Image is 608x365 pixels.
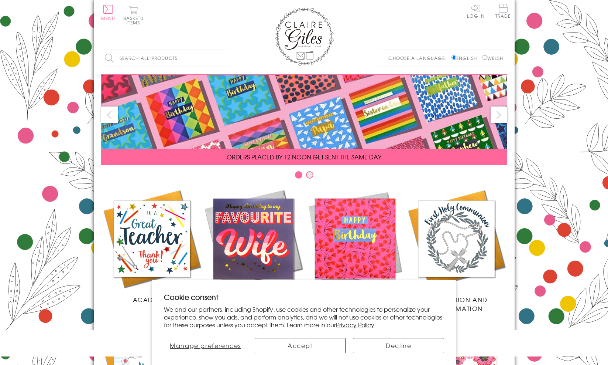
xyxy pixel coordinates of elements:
a: Communion and Confirmation [406,188,507,313]
a: Privacy Policy [336,320,374,329]
button: Carousel Page 1 (Current Slide) [295,171,302,179]
span: ORDERS PLACED BY 12 NOON GET SENT THE SAME DAY [227,152,381,161]
button: Decline [353,338,444,353]
img: Claire Giles Greetings Cards [275,7,334,66]
button: Menu [101,5,116,20]
span: Communion and Confirmation [425,295,488,313]
span: Manage preferences [170,341,241,350]
span: 0 items [127,15,144,26]
span: Menu [101,15,116,21]
input: Search [223,50,230,67]
label: English [451,55,481,61]
input: Search all products [101,50,230,67]
a: Trade [495,4,511,20]
a: New Releases [203,188,304,304]
a: Academic [101,188,203,304]
button: prev [101,107,118,123]
span: Academic [133,295,171,304]
a: Log In [467,4,485,18]
button: Carousel Page 2 [306,171,313,179]
label: Welsh [482,55,504,61]
p: We and our partners, including Shopify, use cookies and other technologies to personalize your ex... [164,305,444,328]
button: Manage preferences [164,338,247,353]
a: Birthdays [304,188,406,304]
div: Carousel Pagination [101,171,507,182]
h2: Cookie consent [164,292,444,302]
input: English [451,55,456,60]
button: Accept [255,338,346,353]
input: Welsh [482,55,487,60]
button: Basket0 items [123,6,144,25]
button: next [491,107,507,123]
span: Trade [495,4,511,18]
p: Choose a language: [388,55,450,61]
